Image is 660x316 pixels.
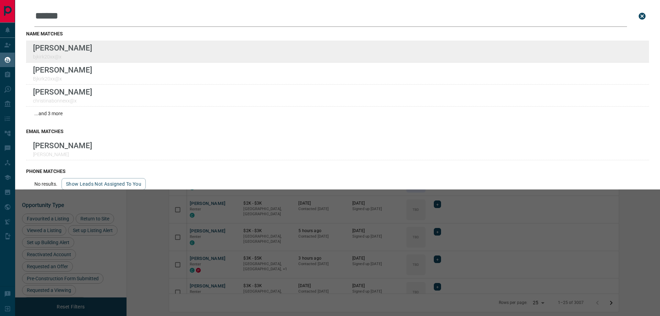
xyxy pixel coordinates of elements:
[26,129,649,134] h3: email matches
[33,87,92,96] p: [PERSON_NAME]
[34,181,57,187] p: No results.
[26,31,649,36] h3: name matches
[33,141,92,150] p: [PERSON_NAME]
[62,178,146,190] button: show leads not assigned to you
[33,43,92,52] p: [PERSON_NAME]
[635,9,649,23] button: close search bar
[26,107,649,120] div: ...and 3 more
[33,54,92,59] p: bjkirk20xx@x
[33,98,92,103] p: christinabonnexx@x
[33,152,92,157] p: [PERSON_NAME]
[33,65,92,74] p: [PERSON_NAME]
[26,168,649,174] h3: phone matches
[33,76,92,81] p: Bjkirk20xx@x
